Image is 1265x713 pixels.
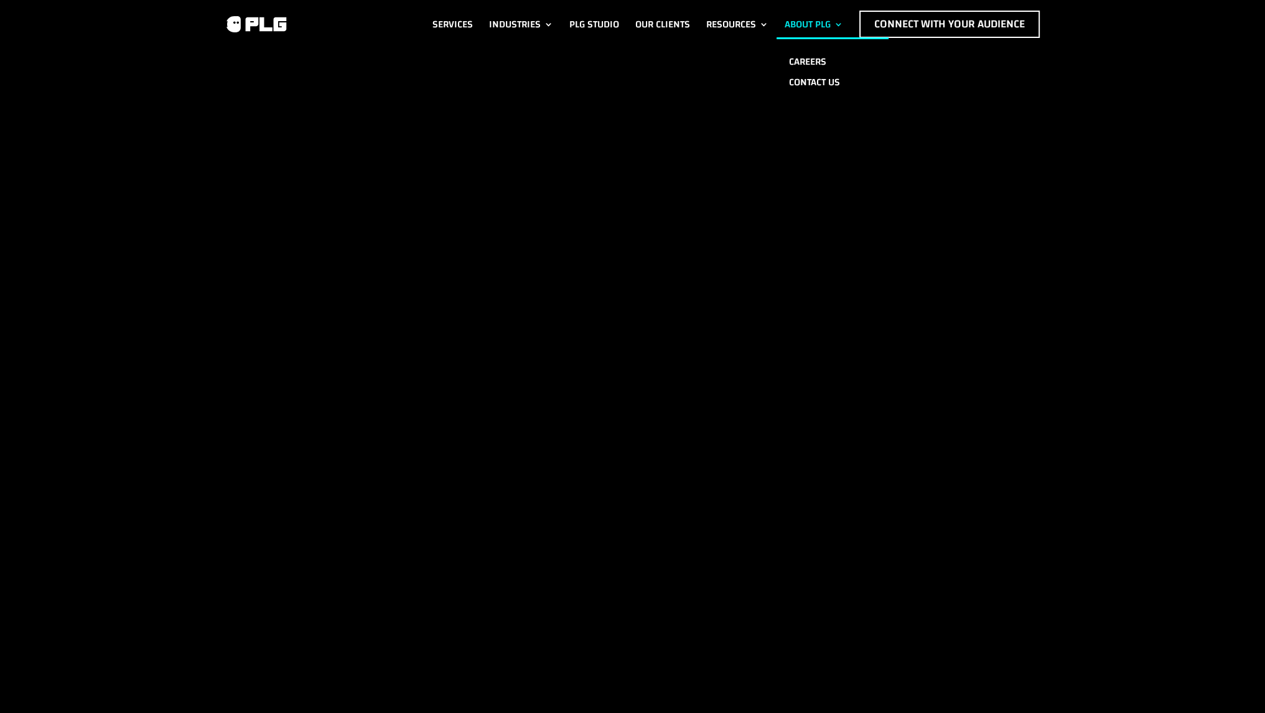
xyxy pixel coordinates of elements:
[777,52,889,72] a: Careers
[489,11,553,38] a: Industries
[706,11,768,38] a: Resources
[432,11,473,38] a: Services
[569,11,619,38] a: PLG Studio
[635,11,690,38] a: Our Clients
[777,72,889,93] a: Contact us
[785,11,843,38] a: About PLG
[859,11,1040,38] a: Connect with Your Audience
